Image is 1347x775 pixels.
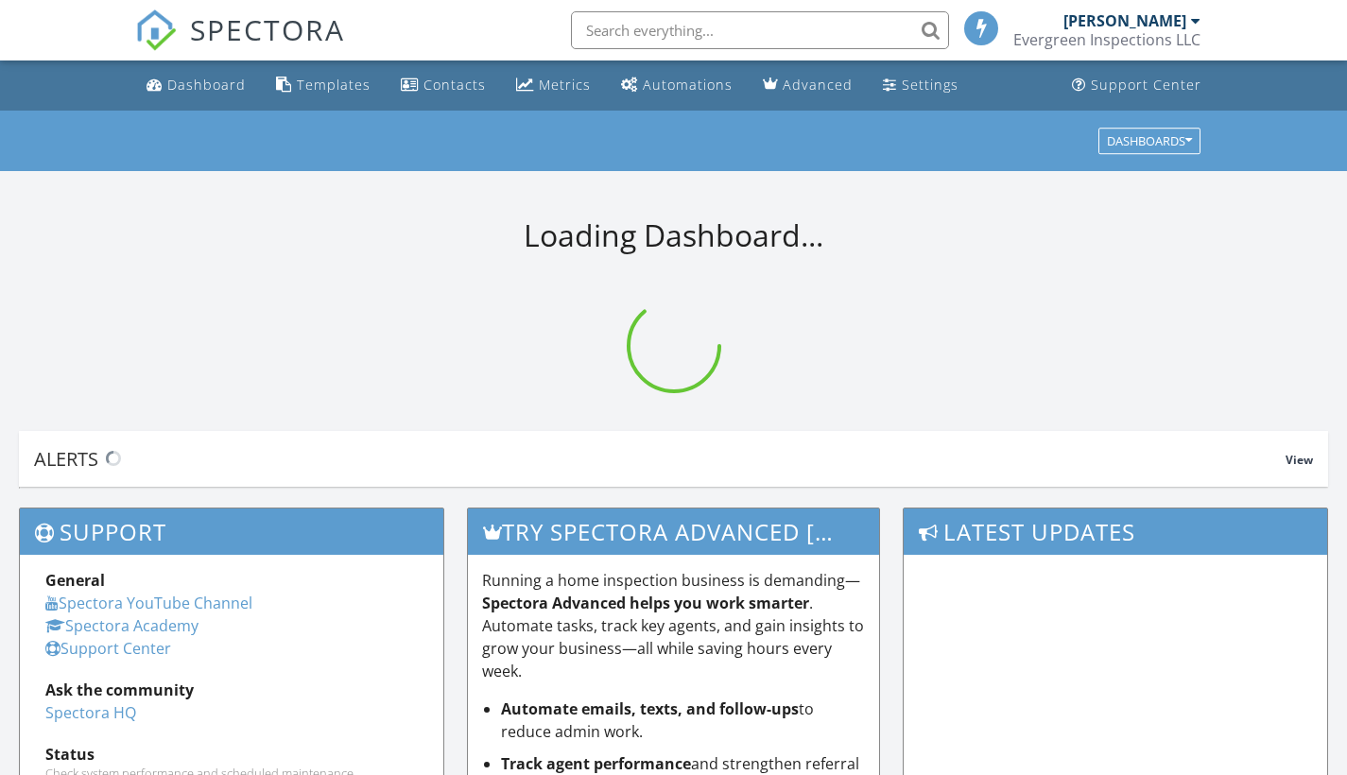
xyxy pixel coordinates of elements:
a: Metrics [509,68,598,103]
input: Search everything... [571,11,949,49]
strong: Spectora Advanced helps you work smarter [482,593,809,613]
h3: Support [20,508,443,555]
div: Automations [643,76,733,94]
div: Advanced [783,76,853,94]
strong: Automate emails, texts, and follow-ups [501,698,799,719]
a: Spectora HQ [45,702,136,723]
div: Evergreen Inspections LLC [1013,30,1200,49]
a: SPECTORA [135,26,345,65]
h3: Try spectora advanced [DATE] [468,508,880,555]
div: Contacts [423,76,486,94]
p: Running a home inspection business is demanding— . Automate tasks, track key agents, and gain ins... [482,569,866,682]
strong: Track agent performance [501,753,691,774]
span: SPECTORA [190,9,345,49]
div: Settings [902,76,958,94]
a: Support Center [45,638,171,659]
div: Dashboards [1107,134,1192,147]
a: Spectora Academy [45,615,199,636]
a: Automations (Basic) [613,68,740,103]
a: Advanced [755,68,860,103]
button: Dashboards [1098,128,1200,154]
h3: Latest Updates [904,508,1327,555]
div: Alerts [34,446,1286,472]
div: Status [45,743,418,766]
strong: General [45,570,105,591]
div: [PERSON_NAME] [1063,11,1186,30]
span: View [1286,452,1313,468]
div: Support Center [1091,76,1201,94]
a: Templates [268,68,378,103]
a: Settings [875,68,966,103]
a: Dashboard [139,68,253,103]
a: Contacts [393,68,493,103]
a: Spectora YouTube Channel [45,593,252,613]
img: The Best Home Inspection Software - Spectora [135,9,177,51]
a: Support Center [1064,68,1209,103]
div: Ask the community [45,679,418,701]
div: Dashboard [167,76,246,94]
div: Metrics [539,76,591,94]
div: Templates [297,76,371,94]
li: to reduce admin work. [501,697,866,743]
